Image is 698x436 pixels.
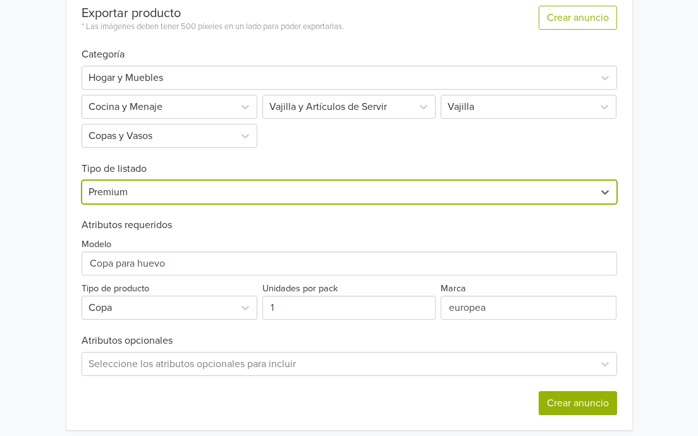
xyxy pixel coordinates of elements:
h6: Categoría [82,33,617,61]
label: Unidades por pack [262,282,338,296]
label: Marca [441,282,466,296]
div: Exportar producto [82,6,344,21]
h6: Atributos requeridos [82,219,617,231]
div: * Las imágenes deben tener 500 píxeles en un lado para poder exportarlas. [82,21,344,33]
h6: Tipo de listado [82,148,617,175]
h6: Atributos opcionales [82,335,617,347]
button: Crear anuncio [539,391,617,415]
button: Crear anuncio [539,6,617,30]
label: Modelo [82,238,111,251]
label: Tipo de producto [82,282,149,296]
